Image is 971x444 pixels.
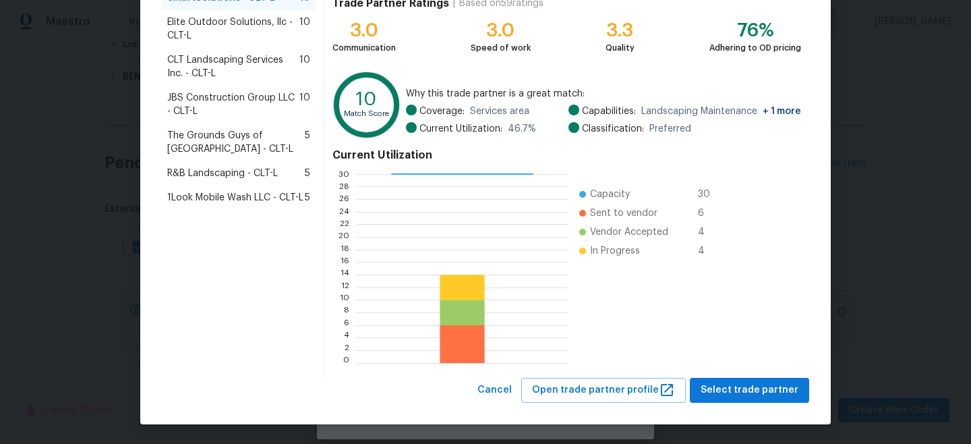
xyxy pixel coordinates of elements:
[606,41,635,55] div: Quality
[590,225,668,239] span: Vendor Accepted
[477,382,512,399] span: Cancel
[471,41,531,55] div: Speed of work
[590,244,640,258] span: In Progress
[582,105,636,118] span: Capabilities:
[332,41,396,55] div: Communication
[339,233,349,241] text: 20
[299,53,310,80] span: 10
[649,122,691,136] span: Preferred
[299,16,310,43] span: 10
[340,220,349,228] text: 22
[345,346,349,354] text: 2
[698,225,719,239] span: 4
[341,271,349,279] text: 14
[641,105,801,118] span: Landscaping Maintenance
[344,110,389,117] text: Match Score
[356,90,377,109] text: 10
[167,16,299,43] span: Elite Outdoor Solutions, llc - CLT-L
[698,206,719,220] span: 6
[471,24,531,37] div: 3.0
[167,129,305,156] span: The Grounds Guys of [GEOGRAPHIC_DATA] - CLT-L
[305,167,310,180] span: 5
[521,378,686,403] button: Open trade partner profile
[341,258,349,266] text: 16
[419,105,465,118] span: Coverage:
[340,296,349,304] text: 10
[406,87,801,101] span: Why this trade partner is a great match:
[299,91,310,118] span: 10
[582,122,644,136] span: Classification:
[709,24,801,37] div: 76%
[690,378,809,403] button: Select trade partner
[763,107,801,116] span: + 1 more
[709,41,801,55] div: Adhering to OD pricing
[343,359,349,367] text: 0
[508,122,536,136] span: 46.7 %
[167,191,303,204] span: 1Look Mobile Wash LLC - CLT-L
[341,283,349,292] text: 12
[472,378,517,403] button: Cancel
[344,321,349,329] text: 6
[339,170,349,178] text: 30
[698,188,719,201] span: 30
[332,24,396,37] div: 3.0
[167,91,299,118] span: JBS Construction Group LLC - CLT-L
[344,308,349,316] text: 8
[339,182,349,190] text: 28
[341,246,349,254] text: 18
[606,24,635,37] div: 3.3
[419,122,502,136] span: Current Utilization:
[167,53,299,80] span: CLT Landscaping Services Inc. - CLT-L
[305,129,310,156] span: 5
[344,333,349,341] text: 4
[590,188,630,201] span: Capacity
[339,208,349,216] text: 24
[332,148,801,162] h4: Current Utilization
[305,191,310,204] span: 5
[590,206,657,220] span: Sent to vendor
[532,382,675,399] span: Open trade partner profile
[167,167,278,180] span: R&B Landscaping - CLT-L
[701,382,798,399] span: Select trade partner
[698,244,719,258] span: 4
[470,105,529,118] span: Services area
[339,195,349,203] text: 26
